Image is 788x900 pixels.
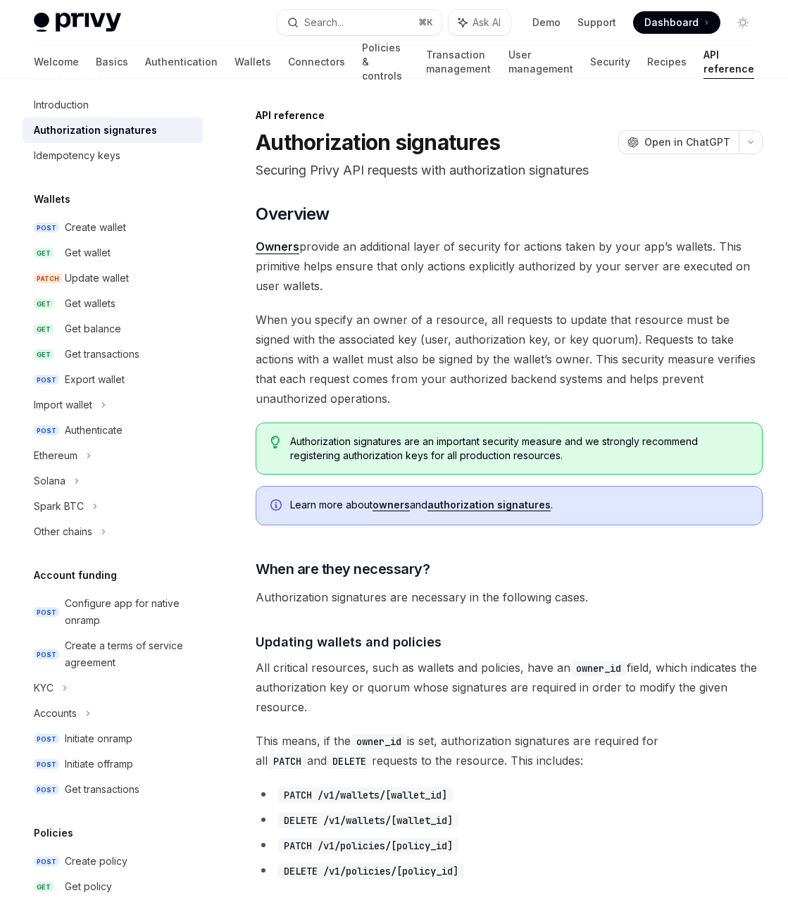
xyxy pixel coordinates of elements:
code: owner_id [570,661,627,676]
div: Other chains [34,523,92,540]
a: POSTGet transactions [23,777,203,802]
span: Ask AI [473,15,501,30]
span: Open in ChatGPT [644,135,730,149]
h5: Policies [34,825,73,842]
div: Spark BTC [34,498,84,515]
a: Demo [532,15,561,30]
button: Ask AI [449,10,511,35]
a: User management [508,45,573,79]
a: GETGet policy [23,874,203,899]
span: GET [34,882,54,892]
a: Wallets [234,45,271,79]
span: Authorization signatures are an important security measure and we strongly recommend registering ... [290,435,748,463]
span: Authorization signatures are necessary in the following cases. [256,587,763,607]
a: POSTInitiate onramp [23,726,203,751]
img: light logo [34,13,121,32]
a: Recipes [647,45,687,79]
span: All critical resources, such as wallets and policies, have an field, which indicates the authoriz... [256,658,763,717]
button: Open in ChatGPT [618,130,739,154]
span: GET [34,248,54,258]
a: Connectors [288,45,345,79]
span: Learn more about and . [290,498,748,512]
div: Ethereum [34,447,77,464]
div: Authorization signatures [34,122,157,139]
div: Get balance [65,320,121,337]
span: Updating wallets and policies [256,632,442,651]
div: Idempotency keys [34,147,120,164]
code: DELETE [327,754,372,769]
div: Accounts [34,705,77,722]
span: When you specify an owner of a resource, all requests to update that resource must be signed with... [256,310,763,408]
a: authorization signatures [427,499,551,511]
button: Toggle dark mode [732,11,754,34]
div: KYC [34,680,54,696]
div: Search... [304,14,344,31]
span: GET [34,324,54,335]
a: POSTCreate policy [23,849,203,874]
code: DELETE /v1/policies/[policy_id] [278,863,464,879]
div: Get policy [65,878,112,895]
code: PATCH /v1/wallets/[wallet_id] [278,787,453,803]
code: PATCH [268,754,307,769]
span: GET [34,299,54,309]
code: owner_id [351,734,407,749]
code: PATCH /v1/policies/[policy_id] [278,838,458,854]
span: POST [34,759,59,770]
a: POSTAuthenticate [23,418,203,443]
div: Create wallet [65,219,126,236]
div: Get transactions [65,346,139,363]
span: POST [34,607,59,618]
span: POST [34,856,59,867]
div: Solana [34,473,65,489]
a: Authorization signatures [23,118,203,143]
div: Get wallets [65,295,115,312]
h5: Wallets [34,191,70,208]
a: GETGet balance [23,316,203,342]
div: Export wallet [65,371,125,388]
a: Introduction [23,92,203,118]
a: Policies & controls [362,45,409,79]
span: POST [34,649,59,660]
a: PATCHUpdate wallet [23,265,203,291]
span: Dashboard [644,15,699,30]
span: Overview [256,203,329,225]
a: GETGet wallets [23,291,203,316]
a: POSTInitiate offramp [23,751,203,777]
div: Get wallet [65,244,111,261]
div: Update wallet [65,270,129,287]
h5: Account funding [34,567,117,584]
a: Security [590,45,630,79]
span: POST [34,223,59,233]
button: Search...⌘K [277,10,441,35]
a: POSTConfigure app for native onramp [23,591,203,633]
div: Configure app for native onramp [65,595,194,629]
span: POST [34,425,59,436]
span: This means, if the is set, authorization signatures are required for all and requests to the reso... [256,731,763,770]
span: POST [34,375,59,385]
a: Owners [256,239,299,254]
a: GETGet wallet [23,240,203,265]
a: Basics [96,45,128,79]
a: POSTCreate wallet [23,215,203,240]
span: provide an additional layer of security for actions taken by your app’s wallets. This primitive h... [256,237,763,296]
span: PATCH [34,273,62,284]
svg: Info [270,499,284,513]
a: Transaction management [426,45,492,79]
span: When are they necessary? [256,559,430,579]
a: Dashboard [633,11,720,34]
div: Get transactions [65,781,139,798]
span: POST [34,785,59,795]
a: Welcome [34,45,79,79]
div: API reference [256,108,763,123]
div: Create policy [65,853,127,870]
div: Authenticate [65,422,123,439]
div: Create a terms of service agreement [65,637,194,671]
h1: Authorization signatures [256,130,500,155]
div: Initiate offramp [65,756,133,773]
p: Securing Privy API requests with authorization signatures [256,161,763,180]
span: POST [34,734,59,744]
span: ⌘ K [418,17,433,28]
div: Import wallet [34,396,92,413]
a: Authentication [145,45,218,79]
a: owners [373,499,410,511]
